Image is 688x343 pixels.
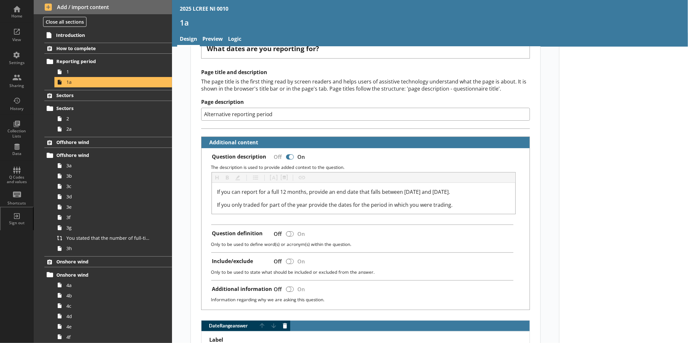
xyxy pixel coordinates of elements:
a: You stated that the number of full-time equivalents (FTEs) who worked within the offshore wind se... [54,233,172,243]
a: Onshore wind [44,256,172,267]
a: Preview [200,33,225,47]
div: Sign out [6,220,28,226]
a: 1a [54,77,172,87]
label: Include/exclude [212,258,253,265]
span: 4e [66,324,151,330]
div: Q Codes and values [6,175,28,184]
a: Offshore wind [44,137,172,148]
div: On [295,151,310,162]
a: Introduction [44,30,172,40]
span: 4c [66,303,151,309]
a: Offshore wind [44,150,172,160]
span: 3d [66,194,151,200]
span: 4d [66,313,151,319]
span: 3h [66,245,151,251]
a: 3h [54,243,172,254]
span: Onshore wind [56,259,149,265]
a: Logic [225,33,244,47]
p: Information regarding why we are asking this question. [211,296,524,303]
a: 4e [54,321,172,332]
button: Delete answer [280,321,290,331]
li: Offshore wind3a3b3c3d3e3f3gYou stated that the number of full-time equivalents (FTEs) who worked ... [47,150,172,254]
span: Add / import content [45,4,161,11]
span: 4b [66,293,151,299]
li: Reporting period11a [47,56,172,87]
a: Sectors [44,90,172,101]
div: The page title is the first thing read by screen readers and helps users of assistive technology ... [201,78,530,92]
div: Shortcuts [6,201,28,206]
div: View [6,37,28,42]
span: 2a [66,126,151,132]
a: 3f [54,212,172,223]
div: On [295,283,310,295]
li: Sectors22a [47,103,172,134]
span: 3b [66,173,151,179]
span: If you only traded for part of the year provide the dates for the period in which you were trading. [217,201,453,208]
span: DateRange answer [201,324,257,328]
a: 1 [54,67,172,77]
div: 2025 LCREE NI 0010 [180,5,228,12]
div: Off [269,256,285,267]
a: 3b [54,171,172,181]
span: Sectors [56,105,149,111]
a: 4a [54,280,172,290]
label: Additional information [212,286,272,293]
a: 3e [54,202,172,212]
div: Off [269,283,285,295]
a: 2 [54,114,172,124]
span: 3a [66,162,151,169]
span: 3g [66,225,151,231]
a: 2a [54,124,172,134]
div: History [6,106,28,111]
li: How to completeReporting period11a [34,43,172,87]
span: Offshore wind [56,139,149,145]
div: Home [6,14,28,19]
label: Page description [201,99,530,105]
span: Sectors [56,92,149,98]
span: 3e [66,204,151,210]
span: What dates are you reporting for? [207,44,319,53]
a: 3c [54,181,172,192]
h1: 1a [180,17,680,28]
a: 4f [54,332,172,342]
span: 3c [66,183,151,189]
a: How to complete [44,43,172,54]
span: 3f [66,214,151,220]
span: How to complete [56,45,149,51]
div: On [295,256,310,267]
span: 4a [66,282,151,288]
a: Reporting period [44,56,172,67]
span: Reporting period [56,58,149,64]
a: 4c [54,301,172,311]
h2: Page title and description [201,69,530,76]
div: Settings [6,60,28,65]
li: SectorsSectors22a [34,90,172,134]
div: Data [6,151,28,156]
a: Onshore wind [44,270,172,280]
a: Sectors [44,103,172,114]
span: 1a [66,79,151,85]
div: On [295,228,310,239]
div: Sharing [6,83,28,88]
span: You stated that the number of full-time equivalents (FTEs) who worked within the offshore wind se... [66,235,151,241]
span: 4f [66,334,151,340]
span: 1 [66,69,151,75]
p: Only to be used to state what should be included or excluded from the answer. [211,269,524,275]
a: Design [177,33,200,47]
label: Question description [212,153,266,160]
span: Introduction [56,32,148,38]
span: Offshore wind [56,152,149,158]
div: Collection Lists [6,128,28,138]
a: 4b [54,290,172,301]
div: Off [269,228,285,239]
a: 3d [54,192,172,202]
button: Close all sections [43,17,86,27]
a: 3g [54,223,172,233]
span: Onshore wind [56,272,149,278]
label: Question definition [212,230,263,237]
span: If you can report for a full 12 months, provide an end date that falls between [DATE] and [DATE]. [217,188,450,195]
p: Only to be used to define word(s) or acronym(s) within the question. [211,241,524,247]
div: Question [207,44,525,53]
a: 4d [54,311,172,321]
button: Additional content [204,137,259,148]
